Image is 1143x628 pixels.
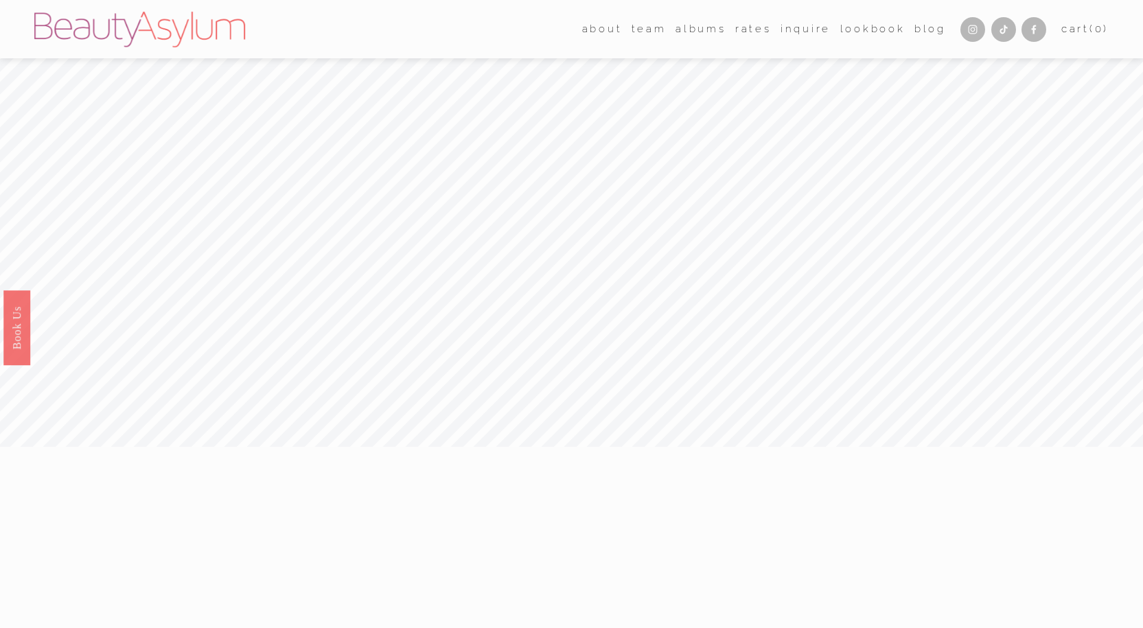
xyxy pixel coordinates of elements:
[582,19,623,40] a: folder dropdown
[840,19,905,40] a: Lookbook
[991,17,1016,42] a: TikTok
[914,19,946,40] a: Blog
[960,17,985,42] a: Instagram
[582,20,623,38] span: about
[676,19,726,40] a: albums
[34,12,245,47] img: Beauty Asylum | Bridal Hair &amp; Makeup Charlotte &amp; Atlanta
[1089,23,1109,35] span: ( )
[632,20,667,38] span: team
[1061,20,1109,38] a: 0 items in cart
[1095,23,1104,35] span: 0
[1021,17,1046,42] a: Facebook
[3,290,30,364] a: Book Us
[632,19,667,40] a: folder dropdown
[735,19,772,40] a: Rates
[781,19,831,40] a: Inquire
